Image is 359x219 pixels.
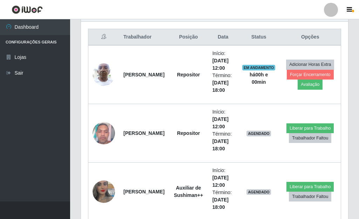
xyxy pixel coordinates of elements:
[212,80,229,93] time: [DATE] 18:00
[169,29,208,46] th: Posição
[93,118,115,148] img: 1746705230632.jpeg
[119,29,169,46] th: Trabalhador
[286,182,334,192] button: Liberar para Trabalho
[177,72,200,77] strong: Repositor
[246,189,271,195] span: AGENDADO
[298,80,323,89] button: Avaliação
[280,29,341,46] th: Opções
[212,189,234,211] li: Término:
[212,58,229,71] time: [DATE] 12:00
[177,130,200,136] strong: Repositor
[287,70,334,80] button: Forçar Encerramento
[289,192,331,201] button: Trabalhador Faltou
[123,72,164,77] strong: [PERSON_NAME]
[250,72,268,85] strong: há 00 h e 00 min
[289,133,331,143] button: Trabalhador Faltou
[12,5,43,14] img: CoreUI Logo
[212,50,234,72] li: Início:
[212,167,234,189] li: Início:
[93,172,115,212] img: 1653531676872.jpeg
[174,185,203,198] strong: Auxiliar de Sushiman++
[93,60,115,89] img: 1743965211684.jpeg
[123,130,164,136] strong: [PERSON_NAME]
[212,72,234,94] li: Término:
[212,116,229,129] time: [DATE] 12:00
[212,108,234,130] li: Início:
[212,197,229,210] time: [DATE] 18:00
[238,29,280,46] th: Status
[286,123,334,133] button: Liberar para Trabalho
[286,60,334,69] button: Adicionar Horas Extra
[242,65,276,70] span: EM ANDAMENTO
[208,29,238,46] th: Data
[212,138,229,151] time: [DATE] 18:00
[212,130,234,152] li: Término:
[212,175,229,188] time: [DATE] 12:00
[246,131,271,136] span: AGENDADO
[123,189,164,194] strong: [PERSON_NAME]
